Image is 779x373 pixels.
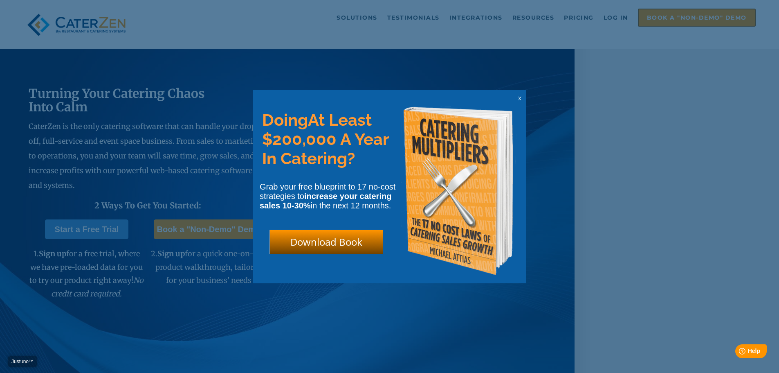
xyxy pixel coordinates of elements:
span: x [518,94,521,102]
span: Download Book [290,235,362,249]
span: Doing [262,110,308,129]
span: At Least $200,000 A Year In Catering? [262,110,388,168]
iframe: Help widget launcher [706,341,770,364]
div: Download Book [269,230,383,254]
strong: increase your catering sales 10-30% [260,192,391,210]
span: Grab your free blueprint to 17 no-cost strategies to in the next 12 months. [260,182,395,210]
div: x [513,90,526,106]
a: Justuno™ [8,356,37,367]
